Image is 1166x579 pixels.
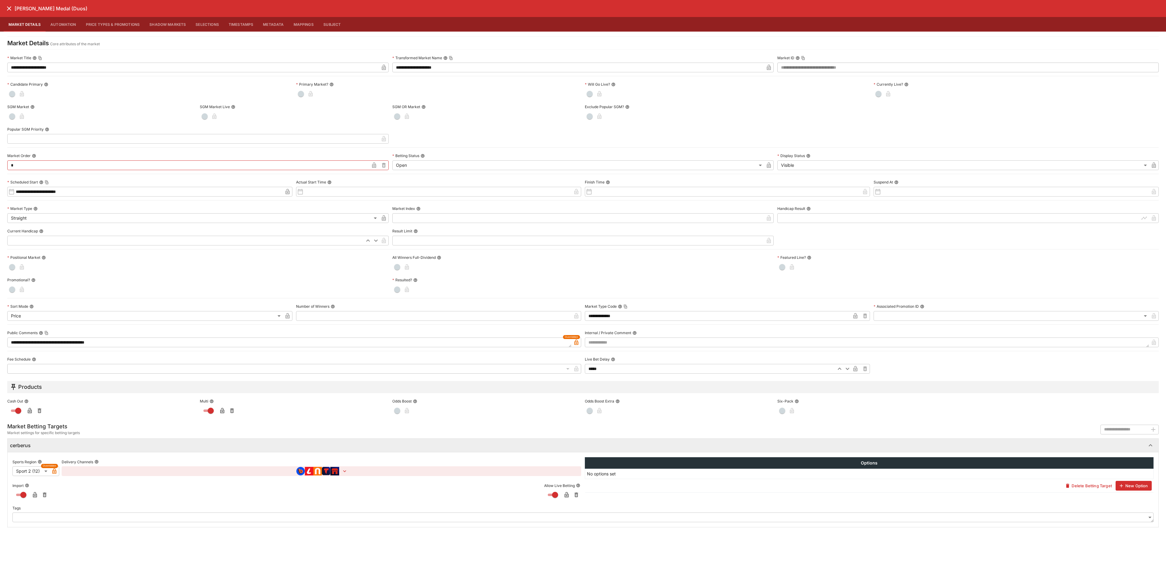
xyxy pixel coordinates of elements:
[7,82,43,87] p: Candidate Primary
[392,153,419,158] p: Betting Status
[7,127,44,132] p: Popular SGM Priority
[32,154,36,158] button: Market Order
[12,483,24,488] p: Import
[392,206,415,211] p: Market Index
[7,228,38,234] p: Current Handicap
[32,357,36,361] button: Fee Schedule
[565,335,578,339] span: Overridden
[615,399,620,403] button: Odds Boost Extra
[416,207,421,211] button: Market Index
[39,331,43,335] button: Public CommentsCopy To Clipboard
[544,483,575,488] p: Allow Live Betting
[319,17,346,32] button: Subject
[7,277,30,283] p: Promotional?
[7,304,28,309] p: Sort Mode
[777,55,794,60] p: Market ID
[38,460,42,464] button: Sports Region
[331,304,335,309] button: Number of Winners
[145,17,191,32] button: Shadow Markets
[7,104,29,109] p: SGM Market
[904,82,909,87] button: Currently Live?
[12,459,36,464] p: Sports Region
[874,82,903,87] p: Currently Live?
[43,464,56,468] span: Overridden
[392,399,412,404] p: Odds Boost
[796,56,800,60] button: Market IDCopy To Clipboard
[12,505,21,511] p: Tags
[585,304,617,309] p: Market Type Code
[29,304,34,309] button: Sort Mode
[191,17,224,32] button: Selections
[7,39,49,47] h4: Market Details
[296,304,329,309] p: Number of Winners
[392,228,412,234] p: Result Limit
[623,304,628,309] button: Copy To Clipboard
[392,160,764,170] div: Open
[296,180,326,185] p: Actual Start Time
[807,255,811,260] button: Featured Line?
[894,180,898,184] button: Suspend At
[45,180,49,184] button: Copy To Clipboard
[42,255,46,260] button: Positional Market
[801,56,805,60] button: Copy To Clipboard
[32,56,37,60] button: Market TitleCopy To Clipboard
[24,399,29,403] button: Cash Out
[585,104,624,109] p: Exclude Popular SGM?
[920,304,924,309] button: Associated Promotion ID
[7,213,379,223] div: Straight
[806,207,811,211] button: Handicap Result
[1062,481,1115,491] button: Delete Betting Target
[39,229,43,233] button: Current Handicap
[313,467,322,475] img: brand
[39,180,43,184] button: Scheduled StartCopy To Clipboard
[7,180,38,185] p: Scheduled Start
[258,17,288,32] button: Metadata
[305,467,313,475] img: brand
[46,17,81,32] button: Automation
[7,206,32,211] p: Market Type
[777,160,1149,170] div: Visible
[777,153,805,158] p: Display Status
[585,180,605,185] p: Finish Time
[94,460,99,464] button: Delivery Channels
[18,383,42,390] h5: Products
[330,467,339,475] img: brand
[4,3,15,14] button: close
[200,104,230,109] p: SGM Market Live
[231,105,235,109] button: SGM Market Live
[874,180,893,185] p: Suspend At
[421,105,426,109] button: SGM OR Market
[413,399,417,403] button: Odds Boost
[296,467,305,475] img: brand
[449,56,453,60] button: Copy To Clipboard
[329,82,334,87] button: Primary Market?
[4,17,46,32] button: Market Details
[15,5,87,12] h6: [PERSON_NAME] Medal (Duos)
[62,459,93,464] p: Delivery Channels
[33,207,38,211] button: Market Type
[618,304,622,309] button: Market Type CodeCopy To Clipboard
[7,357,31,362] p: Fee Schedule
[585,469,1154,479] td: No options set
[7,423,80,430] h5: Market Betting Targets
[777,255,806,260] p: Featured Line?
[38,56,42,60] button: Copy To Clipboard
[12,466,49,476] div: Sport 2 (12)
[874,304,919,309] p: Associated Promotion ID
[10,442,31,449] h6: cerberus
[210,399,214,403] button: Multi
[392,277,412,283] p: Resulted?
[777,206,805,211] p: Handicap Result
[7,153,31,158] p: Market Order
[585,357,610,362] p: Live Bet Delay
[224,17,258,32] button: Timestamps
[576,483,580,488] button: Allow Live Betting
[632,331,637,335] button: Internal / Private Comment
[44,331,49,335] button: Copy To Clipboard
[585,82,610,87] p: Will Go Live?
[200,399,208,404] p: Multi
[81,17,145,32] button: Price Types & Promotions
[625,105,629,109] button: Exclude Popular SGM?
[392,55,442,60] p: Transformed Market Name
[7,430,80,436] span: Market settings for specific betting targets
